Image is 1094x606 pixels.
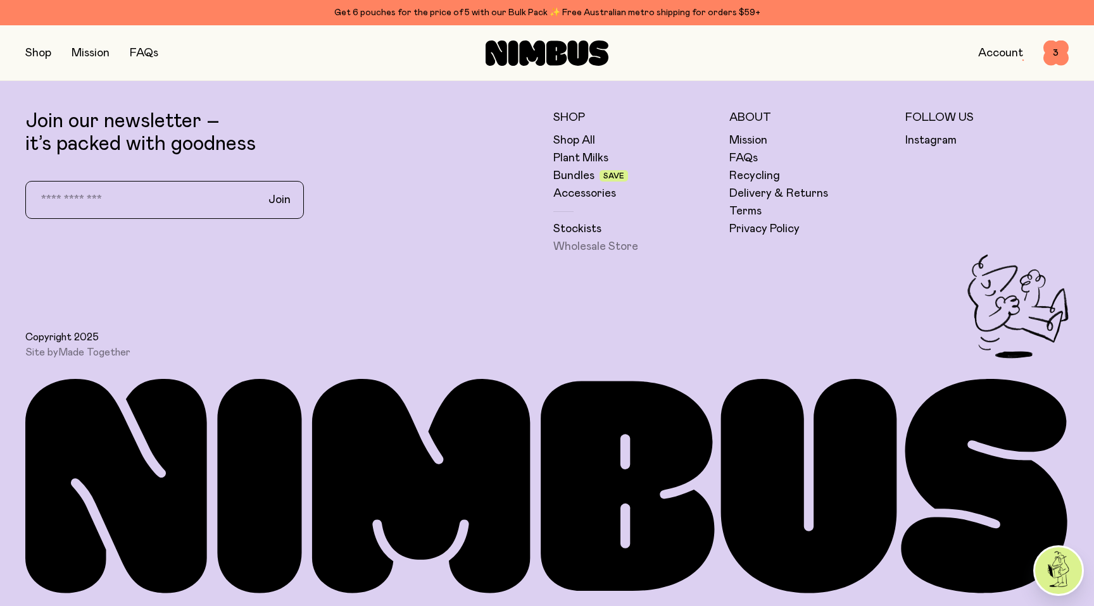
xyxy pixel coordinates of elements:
[978,47,1023,59] a: Account
[553,186,616,201] a: Accessories
[603,172,624,180] span: Save
[553,168,594,183] a: Bundles
[553,133,595,148] a: Shop All
[58,347,130,357] a: Made Together
[729,204,762,219] a: Terms
[72,47,110,59] a: Mission
[553,110,717,125] h5: Shop
[729,221,800,237] a: Privacy Policy
[25,110,541,156] p: Join our newsletter – it’s packed with goodness
[25,331,99,343] span: Copyright 2025
[130,47,158,59] a: FAQs
[25,5,1069,20] div: Get 6 pouches for the price of 5 with our Bulk Pack ✨ Free Australian metro shipping for orders $59+
[1035,547,1082,594] img: agent
[553,221,601,237] a: Stockists
[729,151,758,166] a: FAQs
[729,133,767,148] a: Mission
[25,346,130,359] span: Site by
[729,110,893,125] h5: About
[553,239,638,254] a: Wholesale Store
[905,133,957,148] a: Instagram
[729,168,780,183] a: Recycling
[258,187,301,213] button: Join
[268,192,291,207] span: Join
[905,110,1069,125] h5: Follow Us
[553,151,608,166] a: Plant Milks
[729,186,828,201] a: Delivery & Returns
[1043,40,1069,66] button: 3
